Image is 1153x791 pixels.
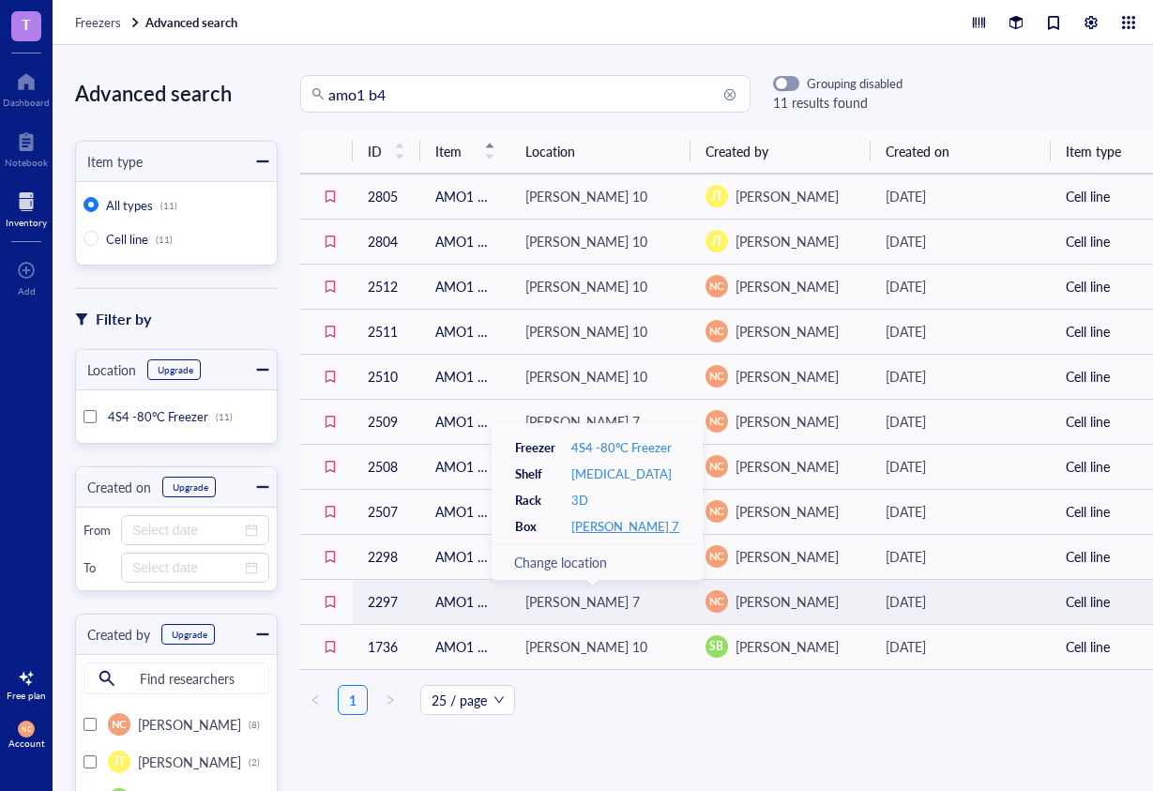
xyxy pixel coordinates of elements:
[886,546,1036,567] div: [DATE]
[886,231,1036,251] div: [DATE]
[807,75,903,92] div: Grouping disabled
[571,439,672,456] a: 4S4 -80°C Freezer
[515,518,569,535] div: Box
[353,624,420,669] td: 1736
[886,501,1036,522] div: [DATE]
[249,756,260,768] div: (2)
[18,285,36,297] div: Add
[736,187,839,205] span: [PERSON_NAME]
[711,188,722,205] span: JT
[156,234,173,245] div: (11)
[158,364,193,375] div: Upgrade
[310,694,321,706] span: left
[525,366,647,387] div: [PERSON_NAME] 10
[886,456,1036,477] div: [DATE]
[339,686,367,714] a: 1
[709,638,723,655] span: SB
[353,354,420,399] td: 2510
[886,636,1036,657] div: [DATE]
[106,196,153,214] span: All types
[353,219,420,264] td: 2804
[6,187,47,228] a: Inventory
[132,557,241,578] input: Select date
[338,685,368,715] li: 1
[5,157,48,168] div: Notebook
[420,309,510,354] td: AMO1 XBP1s CTD B4
[709,414,724,430] span: NC
[525,231,647,251] div: [PERSON_NAME] 10
[709,504,724,520] span: NC
[709,324,724,340] span: NC
[709,369,724,385] span: NC
[420,685,515,715] div: Page Size
[420,444,510,489] td: AMO1 XBP1s CTD B4
[160,200,177,211] div: (11)
[172,629,207,640] div: Upgrade
[106,230,148,248] span: Cell line
[736,322,839,341] span: [PERSON_NAME]
[75,75,278,111] div: Advanced search
[300,685,330,715] button: left
[76,151,143,172] div: Item type
[432,686,504,714] span: 25 / page
[514,552,680,572] div: Change location
[525,591,640,612] div: [PERSON_NAME] 7
[76,359,136,380] div: Location
[132,520,241,540] input: Select date
[108,407,208,425] span: 4S4 -80°C Freezer
[420,219,510,264] td: AMO1 XBP1-FKBP CTD Monoclone B4
[736,457,839,476] span: [PERSON_NAME]
[216,411,233,422] div: (11)
[353,309,420,354] td: 2511
[886,321,1036,342] div: [DATE]
[420,129,510,174] th: Item
[886,276,1036,297] div: [DATE]
[709,549,724,565] span: NC
[385,694,396,706] span: right
[420,489,510,534] td: AMO1 XBP1s CTD B4
[871,129,1051,174] th: Created on
[353,534,420,579] td: 2298
[76,477,151,497] div: Created on
[138,715,241,734] span: [PERSON_NAME]
[510,129,690,174] th: Location
[96,307,151,331] div: Filter by
[886,591,1036,612] div: [DATE]
[525,636,647,657] div: [PERSON_NAME] 10
[736,367,839,386] span: [PERSON_NAME]
[709,594,724,610] span: NC
[736,232,839,251] span: [PERSON_NAME]
[75,14,142,31] a: Freezers
[5,127,48,168] a: Notebook
[736,277,839,296] span: [PERSON_NAME]
[736,592,839,611] span: [PERSON_NAME]
[138,753,241,771] span: [PERSON_NAME]
[690,129,871,174] th: Created by
[709,279,724,295] span: NC
[571,492,588,509] a: 3D
[353,579,420,624] td: 2297
[736,502,839,521] span: [PERSON_NAME]
[736,547,839,566] span: [PERSON_NAME]
[83,559,114,576] div: To
[7,690,46,701] div: Free plan
[6,217,47,228] div: Inventory
[353,489,420,534] td: 2507
[353,399,420,444] td: 2509
[75,13,121,31] span: Freezers
[112,717,127,733] span: NC
[353,444,420,489] td: 2508
[300,685,330,715] li: Previous Page
[571,465,672,482] a: [MEDICAL_DATA]
[375,685,405,715] button: right
[420,579,510,624] td: AMO1 XBP1s CTD B4
[22,12,31,36] span: T
[886,411,1036,432] div: [DATE]
[515,492,569,509] div: Rack
[711,233,722,250] span: JT
[886,366,1036,387] div: [DATE]
[525,186,647,206] div: [PERSON_NAME] 10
